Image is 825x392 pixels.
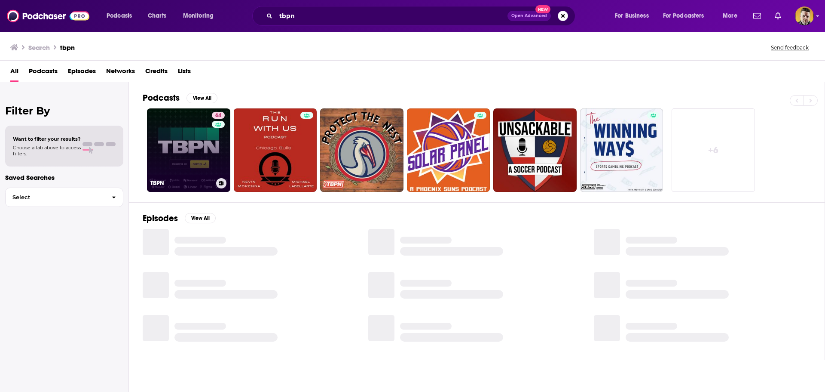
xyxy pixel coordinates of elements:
[723,10,737,22] span: More
[795,6,814,25] span: Logged in as JohnMoore
[771,9,785,23] a: Show notifications dropdown
[28,43,50,52] h3: Search
[663,10,704,22] span: For Podcasters
[672,108,755,192] a: +6
[148,10,166,22] span: Charts
[7,8,89,24] img: Podchaser - Follow, Share and Rate Podcasts
[507,11,551,21] button: Open AdvancedNew
[29,64,58,82] a: Podcasts
[260,6,584,26] div: Search podcasts, credits, & more...
[13,145,81,157] span: Choose a tab above to access filters.
[107,10,132,22] span: Podcasts
[212,112,225,119] a: 64
[276,9,507,23] input: Search podcasts, credits, & more...
[60,43,75,52] h3: tbpn
[615,10,649,22] span: For Business
[750,9,764,23] a: Show notifications dropdown
[142,9,171,23] a: Charts
[717,9,748,23] button: open menu
[795,6,814,25] button: Show profile menu
[68,64,96,82] a: Episodes
[106,64,135,82] a: Networks
[183,10,214,22] span: Monitoring
[609,9,660,23] button: open menu
[5,105,123,117] h2: Filter By
[143,93,180,103] h2: Podcasts
[177,9,225,23] button: open menu
[143,213,178,224] h2: Episodes
[215,111,221,120] span: 64
[178,64,191,82] a: Lists
[5,188,123,207] button: Select
[143,93,217,103] a: PodcastsView All
[145,64,168,82] a: Credits
[13,136,81,142] span: Want to filter your results?
[657,9,717,23] button: open menu
[147,108,230,192] a: 64TBPN
[5,173,123,182] p: Saved Searches
[6,194,105,200] span: Select
[101,9,143,23] button: open menu
[511,14,547,18] span: Open Advanced
[535,5,551,13] span: New
[768,44,811,51] button: Send feedback
[10,64,18,82] a: All
[186,93,217,103] button: View All
[150,179,213,187] h3: TBPN
[143,213,216,224] a: EpisodesView All
[185,213,216,223] button: View All
[795,6,814,25] img: User Profile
